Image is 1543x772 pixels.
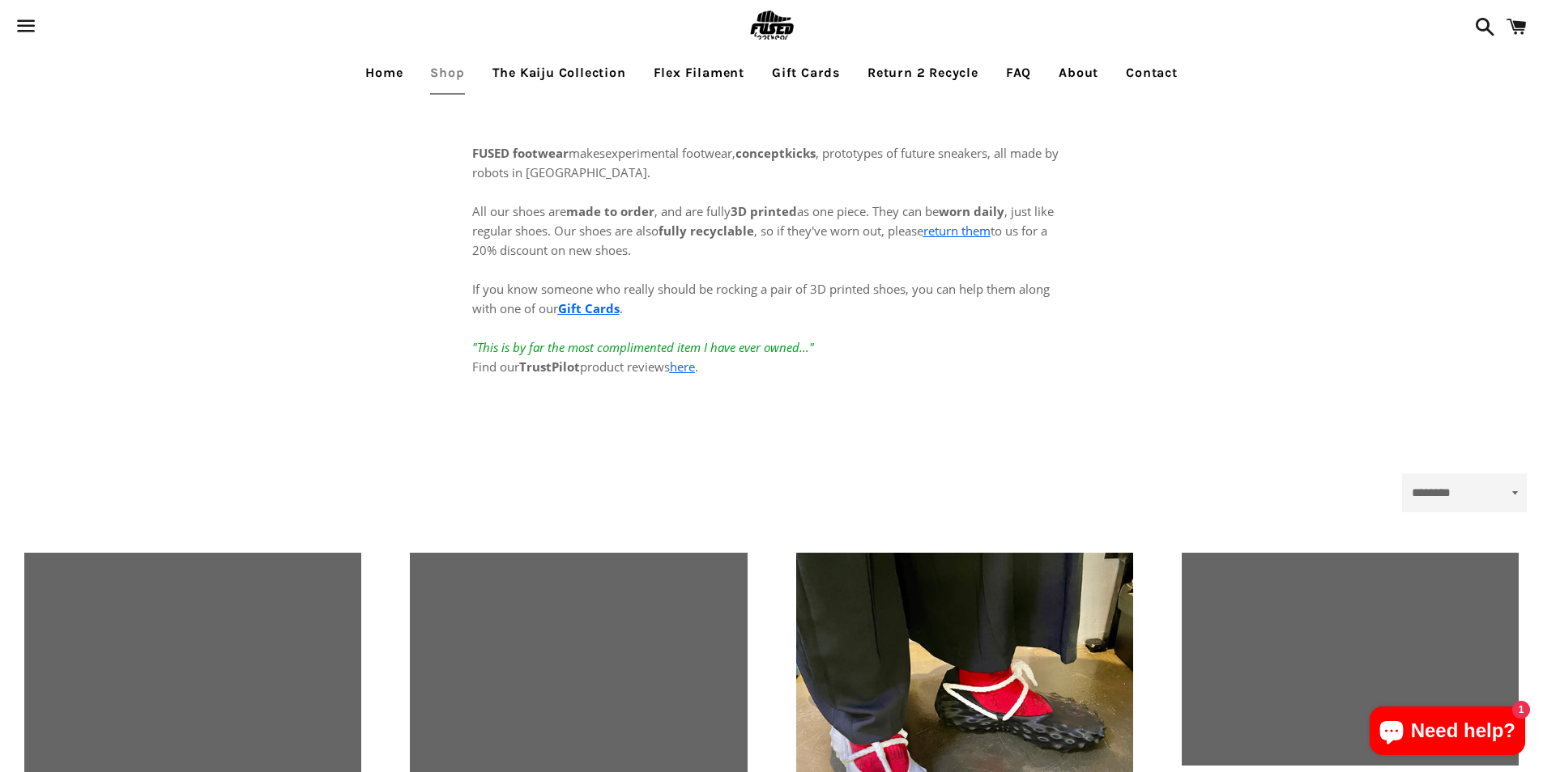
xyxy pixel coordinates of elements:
[760,53,852,93] a: Gift Cards
[418,53,476,93] a: Shop
[558,300,620,316] a: Gift Cards
[1046,53,1110,93] a: About
[923,223,991,239] a: return them
[641,53,757,93] a: Flex Filament
[731,203,797,219] strong: 3D printed
[566,203,654,219] strong: made to order
[353,53,415,93] a: Home
[735,145,816,161] strong: conceptkicks
[472,145,1059,180] span: experimental footwear, , prototypes of future sneakers, all made by robots in [GEOGRAPHIC_DATA].
[1365,706,1530,759] inbox-online-store-chat: Shopify online store chat
[855,53,991,93] a: Return 2 Recycle
[939,203,1004,219] strong: worn daily
[472,182,1072,376] p: All our shoes are , and are fully as one piece. They can be , just like regular shoes. Our shoes ...
[472,145,605,161] span: makes
[480,53,638,93] a: The Kaiju Collection
[1114,53,1190,93] a: Contact
[519,358,580,375] strong: TrustPilot
[994,53,1043,93] a: FAQ
[1182,553,1519,766] a: Slate-Black
[472,145,569,161] strong: FUSED footwear
[472,339,814,355] em: "This is by far the most complimented item I have ever owned..."
[670,358,695,375] a: here
[659,223,754,239] strong: fully recyclable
